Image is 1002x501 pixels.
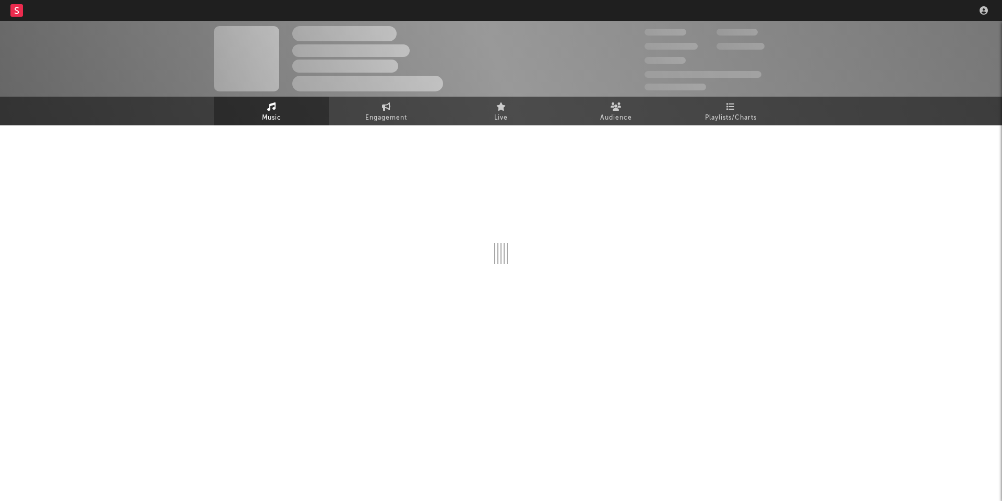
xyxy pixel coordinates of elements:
[645,84,706,90] span: Jump Score: 85.0
[214,97,329,125] a: Music
[717,29,758,36] span: 100,000
[717,43,765,50] span: 1,000,000
[329,97,444,125] a: Engagement
[645,29,686,36] span: 300,000
[600,112,632,124] span: Audience
[705,112,757,124] span: Playlists/Charts
[645,43,698,50] span: 50,000,000
[494,112,508,124] span: Live
[645,71,761,78] span: 50,000,000 Monthly Listeners
[673,97,788,125] a: Playlists/Charts
[645,57,686,64] span: 100,000
[262,112,281,124] span: Music
[444,97,558,125] a: Live
[558,97,673,125] a: Audience
[365,112,407,124] span: Engagement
